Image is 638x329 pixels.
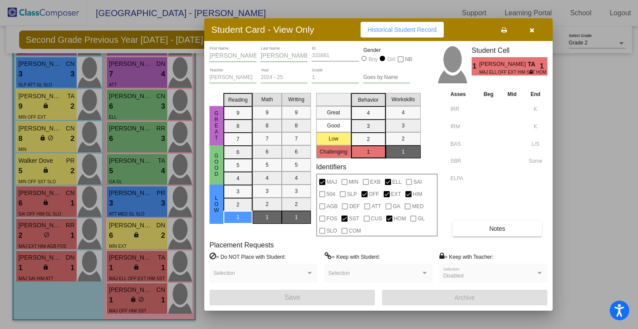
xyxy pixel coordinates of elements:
[500,89,523,99] th: Mid
[371,201,381,212] span: ATT
[540,61,547,72] span: 1
[209,75,257,81] input: teacher
[327,189,335,199] span: 504
[349,226,361,236] span: COM
[347,189,357,199] span: SLP
[523,89,547,99] th: End
[327,201,338,212] span: AGB
[412,201,424,212] span: MED
[448,89,476,99] th: Asses
[368,26,437,33] span: Historical Student Record
[327,177,337,187] span: MAJ
[450,172,474,185] input: assessment
[349,177,358,187] span: MIN
[528,60,540,69] span: TA
[405,54,412,65] span: NB
[418,213,425,224] span: GL
[450,120,474,133] input: assessment
[327,226,337,236] span: SLO
[349,201,360,212] span: DEF
[391,189,401,199] span: EXT
[209,241,274,249] label: Placement Requests
[316,163,346,171] label: Identifiers
[452,221,542,236] button: Notes
[284,294,300,301] span: Save
[387,55,395,63] div: Girl
[349,213,359,224] span: SST
[312,75,359,81] input: grade
[369,189,379,199] span: OFF
[450,103,474,116] input: assessment
[363,46,410,54] mat-label: Gender
[394,213,406,224] span: HOM
[368,55,378,63] div: Boy
[361,22,444,38] button: Historical Student Record
[392,177,402,187] span: ELL
[472,61,479,72] span: 1
[450,137,474,151] input: assessment
[363,75,410,81] input: goes by name
[213,195,220,213] span: Low
[476,89,500,99] th: Beg
[413,189,422,199] span: HIM
[439,252,493,261] label: = Keep with Teacher:
[489,225,505,232] span: Notes
[261,75,308,81] input: year
[312,53,359,59] input: Enter ID
[370,177,381,187] span: EXB
[413,177,422,187] span: SAI
[450,154,474,168] input: assessment
[209,290,375,305] button: Save
[371,213,382,224] span: CUS
[213,110,220,141] span: Great
[455,294,475,301] span: Archive
[213,153,220,177] span: Good
[209,252,286,261] label: = Do NOT Place with Student:
[479,69,530,75] span: MAJ ELL OFF EXT HIM SST HOM
[393,201,400,212] span: GA
[479,60,527,69] span: [PERSON_NAME]
[324,252,380,261] label: = Keep with Student:
[443,273,464,279] span: Disabled
[472,46,547,55] h3: Student Cell
[211,24,314,35] h3: Student Card - View Only
[327,213,338,224] span: FOS
[382,290,547,305] button: Archive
